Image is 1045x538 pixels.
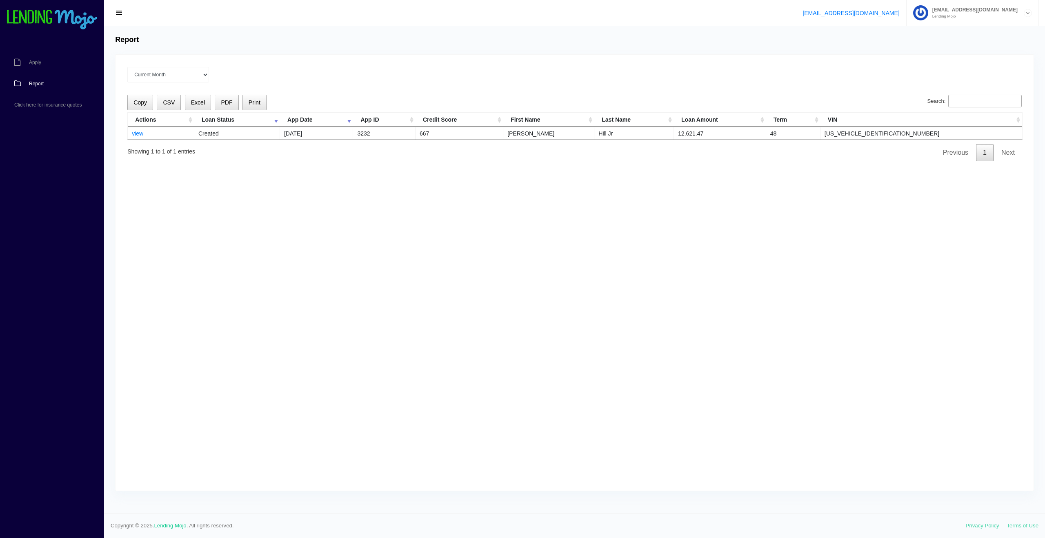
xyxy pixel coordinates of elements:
img: logo-small.png [6,10,98,30]
a: view [132,130,143,137]
td: Created [194,127,280,140]
span: Click here for insurance quotes [14,102,82,107]
small: Lending Mojo [928,14,1018,18]
th: App Date: activate to sort column ascending [280,113,353,127]
span: Print [249,99,260,106]
th: Loan Amount: activate to sort column ascending [674,113,766,127]
td: [PERSON_NAME] [503,127,594,140]
h4: Report [115,36,139,44]
button: Excel [185,95,211,111]
td: [DATE] [280,127,353,140]
th: Loan Status: activate to sort column ascending [194,113,280,127]
div: Showing 1 to 1 of 1 entries [127,142,195,156]
input: Search: [948,95,1022,108]
th: Term: activate to sort column ascending [766,113,820,127]
a: [EMAIL_ADDRESS][DOMAIN_NAME] [803,10,899,16]
button: PDF [215,95,238,111]
th: Actions: activate to sort column ascending [128,113,194,127]
a: Next [994,144,1022,161]
span: Report [29,81,44,86]
span: Copyright © 2025. . All rights reserved. [111,522,966,530]
span: Copy [133,99,147,106]
th: Credit Score: activate to sort column ascending [416,113,503,127]
span: [EMAIL_ADDRESS][DOMAIN_NAME] [928,7,1018,12]
img: Profile image [913,5,928,20]
td: 48 [766,127,820,140]
th: VIN: activate to sort column ascending [820,113,1022,127]
th: First Name: activate to sort column ascending [503,113,594,127]
a: Lending Mojo [154,522,187,529]
a: Privacy Policy [966,522,999,529]
span: Apply [29,60,41,65]
span: PDF [221,99,232,106]
th: App ID: activate to sort column ascending [353,113,416,127]
button: Copy [127,95,153,111]
th: Last Name: activate to sort column ascending [594,113,674,127]
button: CSV [157,95,181,111]
a: 1 [976,144,994,161]
label: Search: [927,95,1022,108]
td: [US_VEHICLE_IDENTIFICATION_NUMBER] [820,127,1022,140]
td: 667 [416,127,503,140]
span: Excel [191,99,205,106]
td: 3232 [353,127,416,140]
button: Print [242,95,267,111]
a: Terms of Use [1007,522,1038,529]
a: Previous [936,144,975,161]
span: CSV [163,99,175,106]
td: Hill Jr [594,127,674,140]
td: 12,621.47 [674,127,766,140]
